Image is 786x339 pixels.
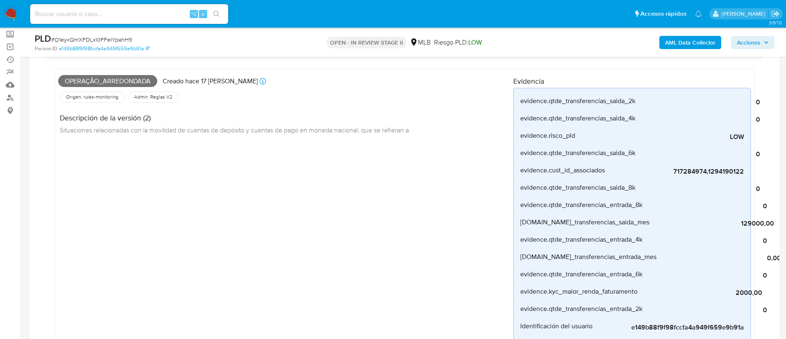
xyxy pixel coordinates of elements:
[60,125,409,134] span: Situaciones relacionadas con la movilidad de cuentas de depósito y cuentas de pago en moneda naci...
[468,38,482,47] span: LOW
[665,36,715,49] b: AML Data Collector
[722,10,768,18] p: ezequielignacio.rocha@mercadolibre.com
[35,45,57,52] b: Person ID
[327,37,406,48] p: OPEN - IN REVIEW STAGE II
[737,36,760,49] span: Acciones
[731,36,774,49] button: Acciones
[51,35,132,44] span: # O1eyxQmXFDLxI0FFeIYpahH9
[60,113,409,122] h4: Descripción de la versión (2)
[771,9,780,18] a: Salir
[695,10,702,17] a: Notificaciones
[30,9,228,19] input: Buscar usuario o caso...
[640,9,687,18] span: Accesos rápidos
[434,38,482,47] span: Riesgo PLD:
[410,38,431,47] div: MLB
[65,94,119,100] span: Origen: rules-monitoring
[191,10,197,18] span: ⌥
[59,45,149,52] a: e149b88f9f98fccfa4a949f659e9b91a
[35,32,51,45] b: PLD
[659,36,721,49] button: AML Data Collector
[202,10,204,18] span: s
[163,77,258,86] p: Creado hace 17 [PERSON_NAME]
[769,19,782,26] span: 3.157.0
[133,94,173,100] span: Admin. Reglas V2
[58,75,157,87] span: Operação_arredondada
[208,8,225,20] button: search-icon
